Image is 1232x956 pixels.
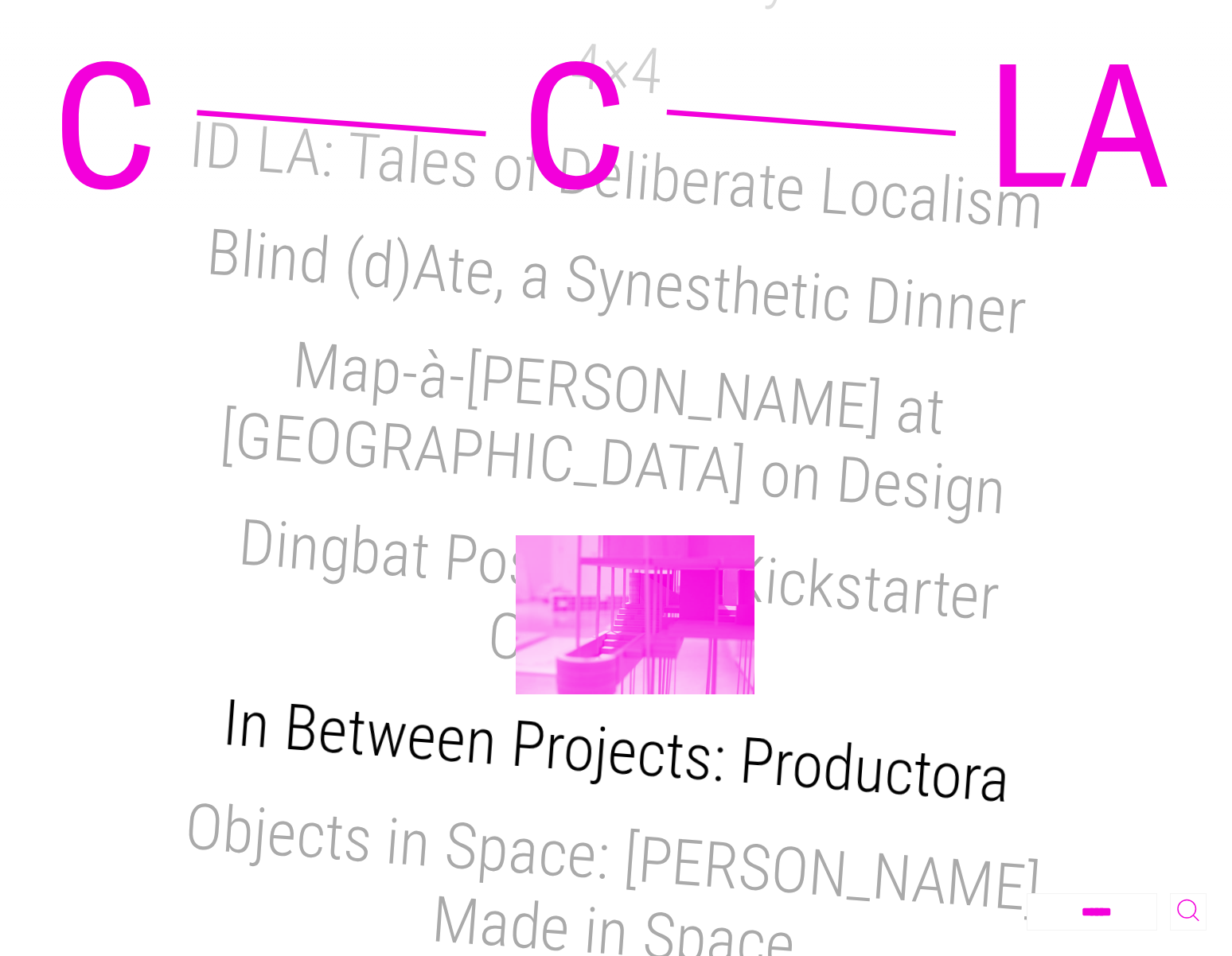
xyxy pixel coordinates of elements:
[1170,893,1207,931] button: Toggle Search
[567,29,665,110] a: 4×4
[220,686,1012,818] a: In Between Projects: Productora
[187,107,1046,244] a: ID LA: Tales of Deliberate Localism
[204,216,1027,350] a: Blind (d)Ate, a Synesthetic Dinner
[217,328,1008,530] a: Map-à-[PERSON_NAME] at [GEOGRAPHIC_DATA] on Design
[236,505,1001,691] a: Dingbat Posters for Kickstarter Campaign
